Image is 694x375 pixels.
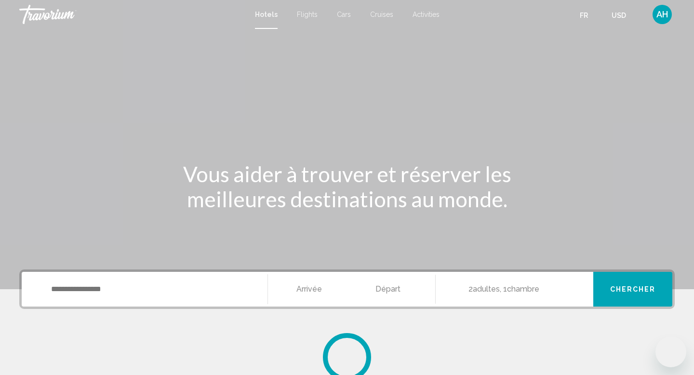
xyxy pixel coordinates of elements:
[19,5,245,24] a: Travorium
[655,336,686,367] iframe: Bouton de lancement de la fenêtre de messagerie
[650,4,675,25] button: User Menu
[436,272,594,307] button: Travelers: 2 adults, 0 children
[255,11,278,18] a: Hotels
[612,8,635,22] button: Change currency
[593,272,672,307] button: Chercher
[268,272,436,307] button: Check in and out dates
[337,11,351,18] a: Cars
[370,11,393,18] a: Cruises
[656,10,668,19] span: AH
[473,284,500,294] span: Adultes
[297,11,318,18] a: Flights
[580,12,588,19] span: fr
[610,286,656,294] span: Chercher
[612,12,626,19] span: USD
[468,282,500,296] span: 2
[22,272,672,307] div: Search widget
[500,282,539,296] span: , 1
[507,284,539,294] span: Chambre
[413,11,440,18] a: Activities
[166,161,528,212] h1: Vous aider à trouver et réserver les meilleures destinations au monde.
[580,8,597,22] button: Change language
